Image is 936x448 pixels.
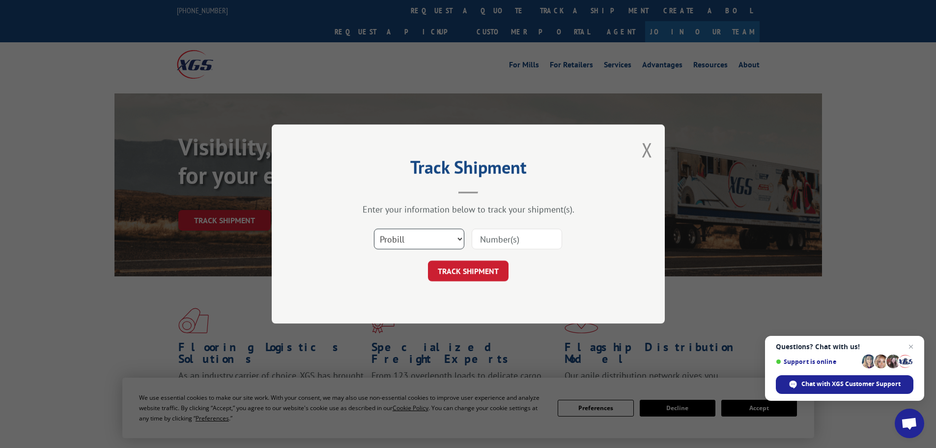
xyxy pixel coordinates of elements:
[642,137,652,163] button: Close modal
[472,229,562,249] input: Number(s)
[776,343,913,351] span: Questions? Chat with us!
[321,204,616,215] div: Enter your information below to track your shipment(s).
[776,358,858,365] span: Support is online
[776,375,913,394] span: Chat with XGS Customer Support
[895,409,924,438] a: Open chat
[801,380,901,388] span: Chat with XGS Customer Support
[321,160,616,179] h2: Track Shipment
[428,261,509,281] button: TRACK SHIPMENT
